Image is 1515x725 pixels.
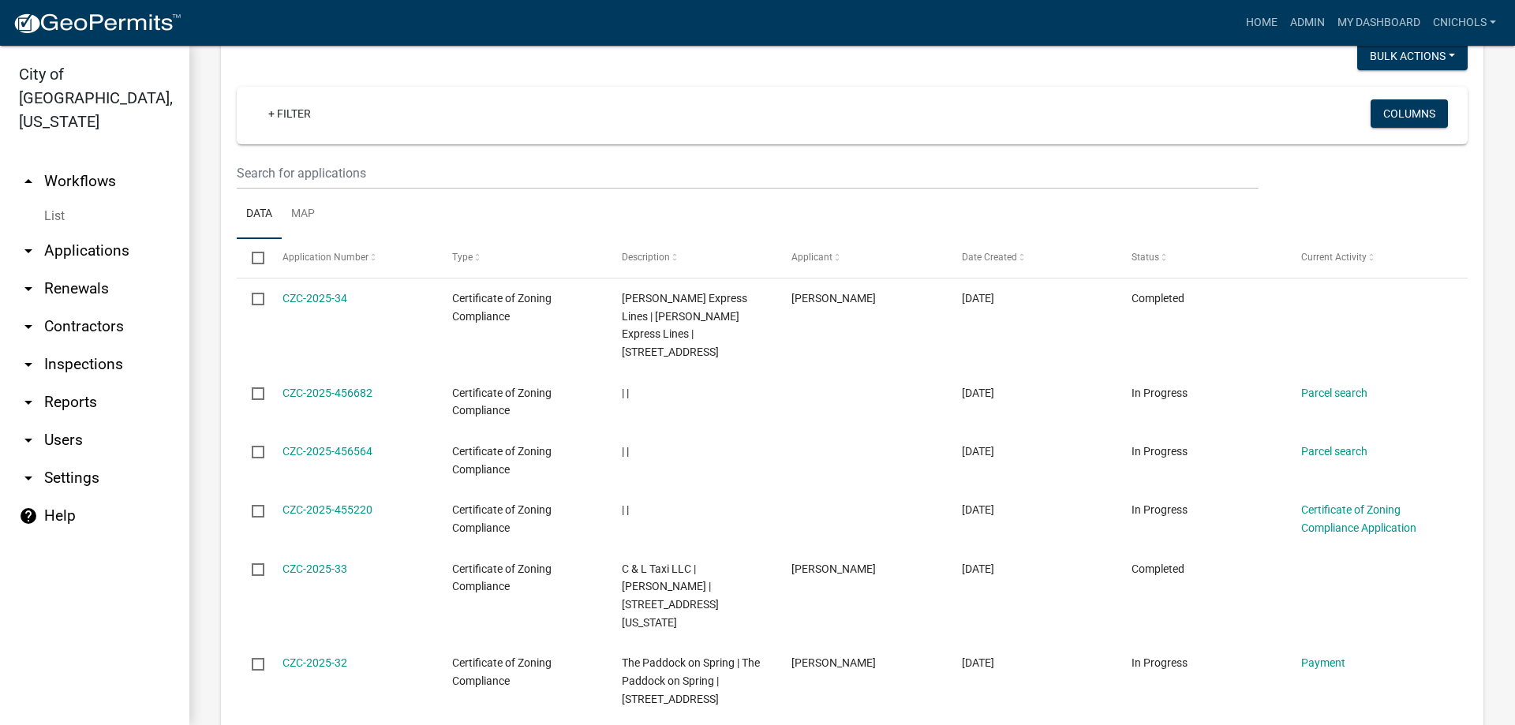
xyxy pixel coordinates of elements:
i: arrow_drop_down [19,355,38,374]
a: Map [282,189,324,240]
a: CZC-2025-456682 [282,387,372,399]
a: Admin [1284,8,1331,38]
i: arrow_drop_down [19,393,38,412]
span: Fredrick Cleveland [791,562,876,575]
i: arrow_drop_down [19,431,38,450]
button: Columns [1371,99,1448,128]
a: CZC-2025-33 [282,562,347,575]
input: Search for applications [237,157,1259,189]
a: Home [1240,8,1284,38]
a: My Dashboard [1331,8,1427,38]
span: Certificate of Zoning Compliance [452,292,552,323]
span: Completed [1132,292,1184,305]
i: arrow_drop_up [19,172,38,191]
span: 08/04/2025 [962,292,994,305]
datatable-header-cell: Date Created [946,239,1116,277]
datatable-header-cell: Application Number [267,239,436,277]
span: The Paddock on Spring | The Paddock on Spring | 310 SPRING STREET 101 [622,656,760,705]
i: arrow_drop_down [19,279,38,298]
span: Description [622,252,670,263]
span: Minerva Glover [791,292,876,305]
a: Parcel search [1301,445,1367,458]
span: | | [622,387,629,399]
span: 07/26/2025 [962,503,994,516]
span: Current Activity [1301,252,1367,263]
a: CZC-2025-456564 [282,445,372,458]
a: Data [237,189,282,240]
span: Certificate of Zoning Compliance [452,562,552,593]
a: Certificate of Zoning Compliance Application [1301,503,1416,534]
span: Certificate of Zoning Compliance [452,656,552,687]
span: 07/29/2025 [962,387,994,399]
span: Applicant [791,252,832,263]
span: In Progress [1132,387,1188,399]
i: arrow_drop_down [19,317,38,336]
span: 07/29/2025 [962,445,994,458]
i: arrow_drop_down [19,469,38,488]
datatable-header-cell: Description [607,239,776,277]
i: help [19,506,38,525]
span: 07/24/2025 [962,562,994,575]
span: Certificate of Zoning Compliance [452,445,552,476]
span: Estes Express Lines | Estes Express Lines | 4885 KEYSTONE BLVD [622,292,747,358]
datatable-header-cell: Status [1117,239,1286,277]
a: CZC-2025-455220 [282,503,372,516]
span: In Progress [1132,503,1188,516]
span: In Progress [1132,656,1188,669]
datatable-header-cell: Current Activity [1286,239,1456,277]
span: | | [622,503,629,516]
span: Certificate of Zoning Compliance [452,387,552,417]
span: 07/23/2025 [962,656,994,669]
a: cnichols [1427,8,1502,38]
a: CZC-2025-32 [282,656,347,669]
a: + Filter [256,99,324,128]
a: Payment [1301,656,1345,669]
span: Clifton Dukes [791,656,876,669]
datatable-header-cell: Applicant [776,239,946,277]
datatable-header-cell: Type [437,239,607,277]
span: Application Number [282,252,368,263]
span: Status [1132,252,1159,263]
span: Certificate of Zoning Compliance [452,503,552,534]
span: Type [452,252,473,263]
datatable-header-cell: Select [237,239,267,277]
span: C & L Taxi LLC | Fredrick Cleveland | 131 E Court Ave Ste LL3 Jeffersonville Indiana 47130 [622,562,719,629]
span: Completed [1132,562,1184,575]
button: Bulk Actions [1357,42,1468,70]
a: Parcel search [1301,387,1367,399]
span: Date Created [962,252,1017,263]
i: arrow_drop_down [19,241,38,260]
span: | | [622,445,629,458]
span: In Progress [1132,445,1188,458]
a: CZC-2025-34 [282,292,347,305]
